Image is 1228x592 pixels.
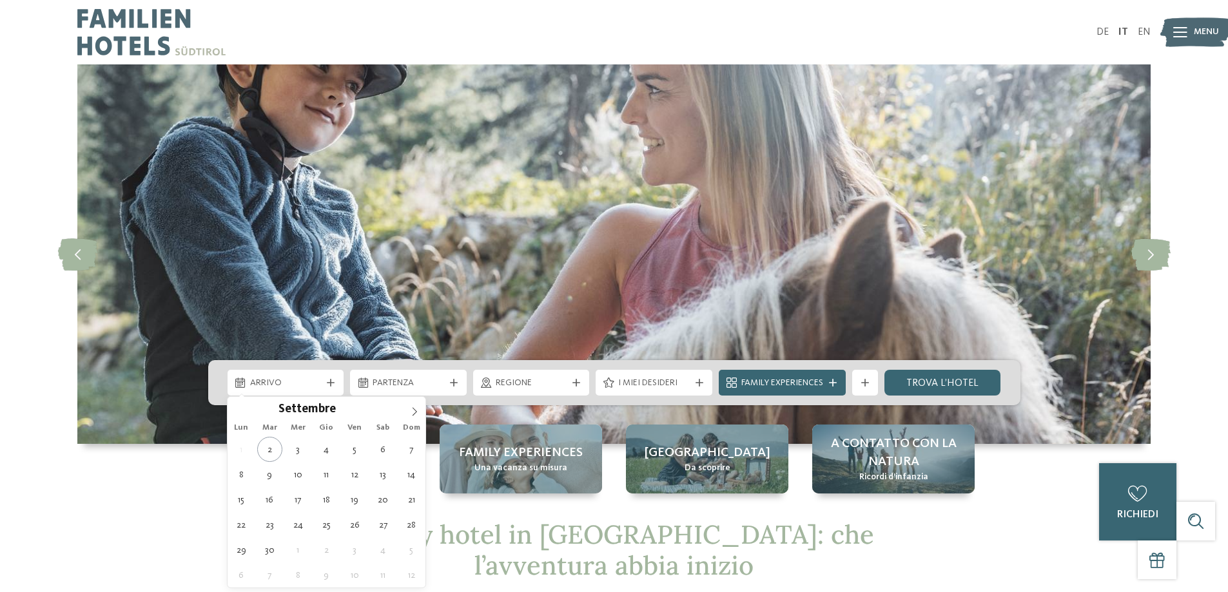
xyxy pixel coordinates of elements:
[371,437,396,462] span: Settembre 6, 2025
[355,518,874,582] span: Family hotel in [GEOGRAPHIC_DATA]: che l’avventura abbia inizio
[1118,27,1128,37] a: IT
[286,537,311,562] span: Ottobre 1, 2025
[399,462,424,487] span: Settembre 14, 2025
[496,377,567,390] span: Regione
[286,562,311,587] span: Ottobre 8, 2025
[859,471,928,484] span: Ricordi d’infanzia
[397,424,425,432] span: Dom
[228,424,256,432] span: Lun
[440,425,602,493] a: Family hotel in Trentino Alto Adige: la vacanza ideale per grandi e piccini Family experiences Un...
[257,512,282,537] span: Settembre 23, 2025
[1194,26,1219,39] span: Menu
[257,437,282,462] span: Settembre 2, 2025
[1099,463,1176,540] a: richiedi
[342,487,367,512] span: Settembre 19, 2025
[618,377,690,390] span: I miei desideri
[371,537,396,562] span: Ottobre 4, 2025
[314,512,339,537] span: Settembre 25, 2025
[371,562,396,587] span: Ottobre 11, 2025
[812,425,975,493] a: Family hotel in Trentino Alto Adige: la vacanza ideale per grandi e piccini A contatto con la nat...
[336,402,378,415] input: Year
[626,425,788,493] a: Family hotel in Trentino Alto Adige: la vacanza ideale per grandi e piccini [GEOGRAPHIC_DATA] Da ...
[342,462,367,487] span: Settembre 12, 2025
[314,537,339,562] span: Ottobre 2, 2025
[229,512,254,537] span: Settembre 22, 2025
[399,537,424,562] span: Ottobre 5, 2025
[314,437,339,462] span: Settembre 4, 2025
[1138,27,1151,37] a: EN
[399,562,424,587] span: Ottobre 12, 2025
[312,424,340,432] span: Gio
[340,424,369,432] span: Ven
[250,377,322,390] span: Arrivo
[257,537,282,562] span: Settembre 30, 2025
[342,512,367,537] span: Settembre 26, 2025
[459,444,583,462] span: Family experiences
[369,424,397,432] span: Sab
[286,512,311,537] span: Settembre 24, 2025
[314,462,339,487] span: Settembre 11, 2025
[286,437,311,462] span: Settembre 3, 2025
[1117,510,1158,520] span: richiedi
[399,512,424,537] span: Settembre 28, 2025
[371,462,396,487] span: Settembre 13, 2025
[257,462,282,487] span: Settembre 9, 2025
[342,437,367,462] span: Settembre 5, 2025
[399,487,424,512] span: Settembre 21, 2025
[884,370,1001,396] a: trova l’hotel
[1096,27,1109,37] a: DE
[229,487,254,512] span: Settembre 15, 2025
[229,437,254,462] span: Settembre 1, 2025
[371,487,396,512] span: Settembre 20, 2025
[314,562,339,587] span: Ottobre 9, 2025
[685,462,730,475] span: Da scoprire
[229,462,254,487] span: Settembre 8, 2025
[342,537,367,562] span: Ottobre 3, 2025
[77,64,1151,444] img: Family hotel in Trentino Alto Adige: la vacanza ideale per grandi e piccini
[286,462,311,487] span: Settembre 10, 2025
[257,487,282,512] span: Settembre 16, 2025
[286,487,311,512] span: Settembre 17, 2025
[373,377,444,390] span: Partenza
[474,462,567,475] span: Una vacanza su misura
[257,562,282,587] span: Ottobre 7, 2025
[284,424,312,432] span: Mer
[229,562,254,587] span: Ottobre 6, 2025
[741,377,823,390] span: Family Experiences
[399,437,424,462] span: Settembre 7, 2025
[255,424,284,432] span: Mar
[314,487,339,512] span: Settembre 18, 2025
[278,404,336,416] span: Settembre
[371,512,396,537] span: Settembre 27, 2025
[342,562,367,587] span: Ottobre 10, 2025
[645,444,770,462] span: [GEOGRAPHIC_DATA]
[825,435,962,471] span: A contatto con la natura
[229,537,254,562] span: Settembre 29, 2025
